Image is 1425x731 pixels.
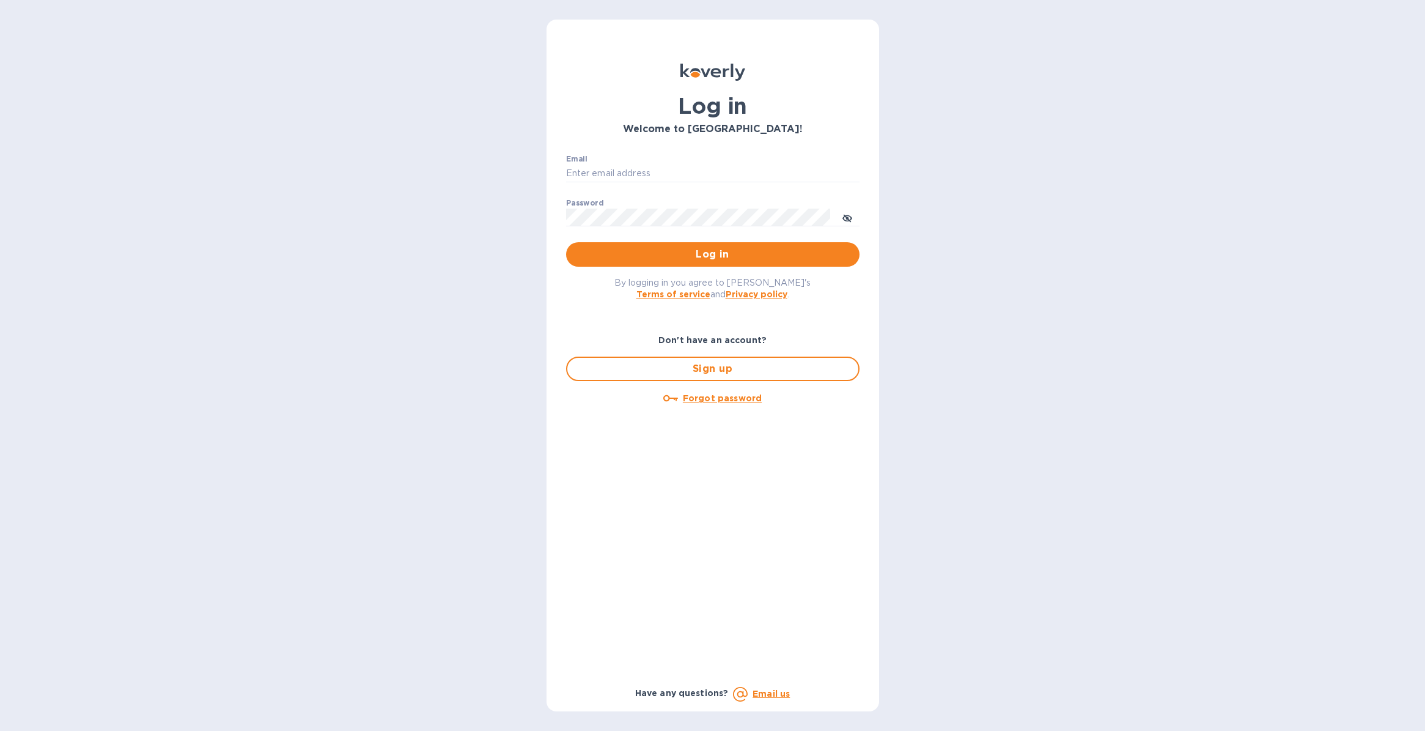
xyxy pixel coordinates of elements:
[753,689,790,699] a: Email us
[614,278,811,299] span: By logging in you agree to [PERSON_NAME]'s and .
[680,64,745,81] img: Koverly
[636,289,710,299] a: Terms of service
[683,393,762,403] u: Forgot password
[566,155,587,163] label: Email
[566,124,860,135] h3: Welcome to [GEOGRAPHIC_DATA]!
[576,247,850,262] span: Log in
[577,362,849,376] span: Sign up
[635,688,729,698] b: Have any questions?
[835,205,860,229] button: toggle password visibility
[658,335,767,345] b: Don't have an account?
[566,199,603,207] label: Password
[566,357,860,381] button: Sign up
[566,165,860,183] input: Enter email address
[726,289,787,299] a: Privacy policy
[566,242,860,267] button: Log in
[566,93,860,119] h1: Log in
